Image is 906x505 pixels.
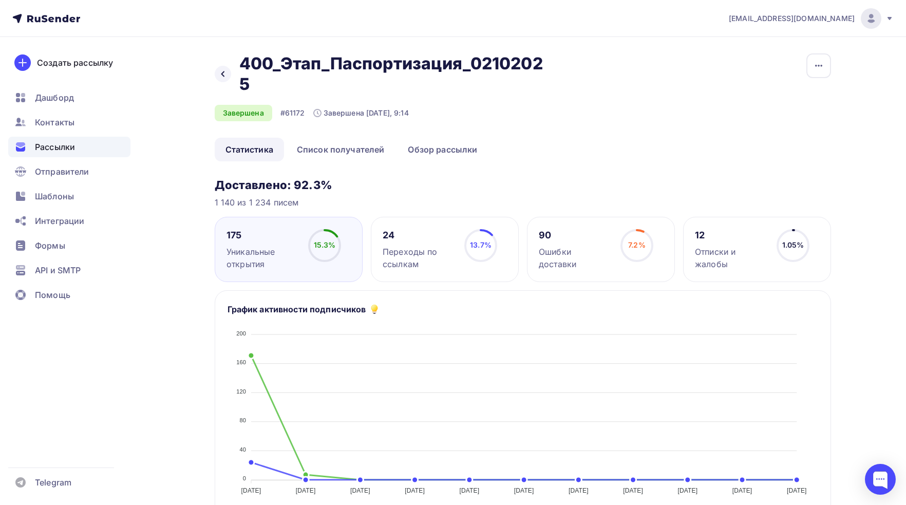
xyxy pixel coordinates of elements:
[459,487,479,494] tspan: [DATE]
[35,476,71,489] span: Telegram
[8,235,130,256] a: Формы
[35,264,81,276] span: API и SMTP
[37,57,113,69] div: Создать рассылку
[397,138,488,161] a: Обзор рассылки
[539,229,611,241] div: 90
[695,246,767,270] div: Отписки и жалобы
[623,487,643,494] tspan: [DATE]
[35,289,70,301] span: Помощь
[695,229,767,241] div: 12
[35,116,74,128] span: Контакты
[35,165,89,178] span: Отправители
[732,487,752,494] tspan: [DATE]
[236,388,246,395] tspan: 120
[539,246,611,270] div: Ошибки доставки
[215,178,831,192] h3: Доставлено: 92.3%
[470,240,492,249] span: 13.7%
[35,190,74,202] span: Шаблоны
[35,141,75,153] span: Рассылки
[8,137,130,157] a: Рассылки
[228,303,366,315] h5: График активности подписчиков
[35,239,65,252] span: Формы
[782,240,804,249] span: 1.05%
[226,246,299,270] div: Уникальные открытия
[383,246,455,270] div: Переходы по ссылкам
[405,487,425,494] tspan: [DATE]
[236,359,246,365] tspan: 160
[239,446,246,453] tspan: 40
[241,487,261,494] tspan: [DATE]
[729,8,894,29] a: [EMAIL_ADDRESS][DOMAIN_NAME]
[383,229,455,241] div: 24
[215,105,272,121] div: Завершена
[35,91,74,104] span: Дашборд
[35,215,84,227] span: Интеграции
[314,240,336,249] span: 15.3%
[286,138,395,161] a: Список получателей
[569,487,589,494] tspan: [DATE]
[242,475,246,481] tspan: 0
[239,417,246,423] tspan: 80
[350,487,370,494] tspan: [DATE]
[215,196,831,209] div: 1 140 из 1 234 писем
[628,240,646,249] span: 7.2%
[226,229,299,241] div: 175
[313,108,409,118] div: Завершена [DATE], 9:14
[295,487,315,494] tspan: [DATE]
[8,186,130,207] a: Шаблоны
[8,161,130,182] a: Отправители
[239,53,550,95] h2: 400_Этап_Паспортизация_02102025
[236,330,246,336] tspan: 200
[215,138,284,161] a: Статистика
[729,13,855,24] span: [EMAIL_ADDRESS][DOMAIN_NAME]
[280,108,305,118] div: #61172
[514,487,534,494] tspan: [DATE]
[677,487,697,494] tspan: [DATE]
[786,487,806,494] tspan: [DATE]
[8,87,130,108] a: Дашборд
[8,112,130,133] a: Контакты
